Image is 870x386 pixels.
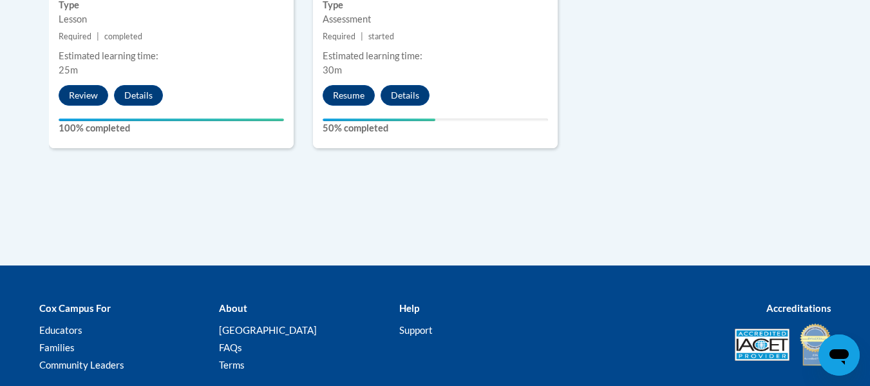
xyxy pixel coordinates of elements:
button: Details [114,85,163,106]
img: IDA® Accredited [799,322,831,367]
span: | [97,32,99,41]
button: Review [59,85,108,106]
a: Support [399,324,433,336]
a: Families [39,342,75,353]
div: Your progress [59,119,284,121]
button: Resume [323,85,375,106]
span: Required [59,32,91,41]
div: Estimated learning time: [323,49,548,63]
a: Community Leaders [39,359,124,371]
span: | [361,32,363,41]
div: Your progress [323,119,435,121]
label: 100% completed [59,121,284,135]
span: 30m [323,64,342,75]
img: Accredited IACET® Provider [735,329,790,361]
div: Assessment [323,12,548,26]
span: 25m [59,64,78,75]
a: FAQs [219,342,242,353]
a: Educators [39,324,82,336]
span: Required [323,32,355,41]
b: About [219,302,247,314]
b: Help [399,302,419,314]
span: started [368,32,394,41]
iframe: Button to launch messaging window [818,334,860,376]
a: [GEOGRAPHIC_DATA] [219,324,317,336]
b: Accreditations [766,302,831,314]
a: Terms [219,359,245,371]
span: completed [104,32,142,41]
label: 50% completed [323,121,548,135]
div: Lesson [59,12,284,26]
button: Details [381,85,430,106]
div: Estimated learning time: [59,49,284,63]
b: Cox Campus For [39,302,111,314]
